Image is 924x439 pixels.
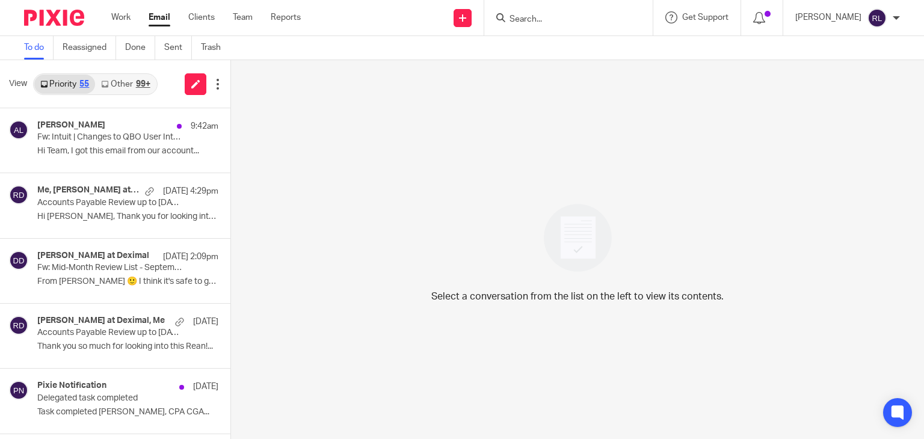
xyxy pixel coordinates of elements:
[37,328,182,338] p: Accounts Payable Review up to [DATE] - [PERSON_NAME] Law
[136,80,150,88] div: 99+
[191,120,218,132] p: 9:42am
[163,251,218,263] p: [DATE] 2:09pm
[79,80,89,88] div: 55
[867,8,887,28] img: svg%3E
[37,132,182,143] p: Fw: Intuit | Changes to QBO User Interface & Platform Launch
[37,407,218,417] p: Task completed [PERSON_NAME], CPA CGA...
[9,78,27,90] span: View
[201,36,230,60] a: Trash
[24,36,54,60] a: To do
[34,75,95,94] a: Priority55
[163,185,218,197] p: [DATE] 4:29pm
[233,11,253,23] a: Team
[9,251,28,270] img: svg%3E
[95,75,156,94] a: Other99+
[193,316,218,328] p: [DATE]
[37,393,182,404] p: Delegated task completed
[37,198,182,208] p: Accounts Payable Review up to [DATE] - 1373108 B.C. Ltd. ([PERSON_NAME])
[24,10,84,26] img: Pixie
[37,120,105,130] h4: [PERSON_NAME]
[9,185,28,204] img: svg%3E
[37,146,218,156] p: Hi Team, I got this email from our account...
[536,196,620,280] img: image
[37,212,218,222] p: Hi [PERSON_NAME], Thank you for looking into this! ...
[37,342,218,352] p: Thank you so much for looking into this Rean!...
[111,11,131,23] a: Work
[37,251,149,261] h4: [PERSON_NAME] at Deximal
[188,11,215,23] a: Clients
[164,36,192,60] a: Sent
[193,381,218,393] p: [DATE]
[9,316,28,335] img: svg%3E
[125,36,155,60] a: Done
[37,316,165,326] h4: [PERSON_NAME] at Deximal, Me
[9,381,28,400] img: svg%3E
[508,14,617,25] input: Search
[37,263,182,273] p: Fw: Mid-Month Review List - September
[37,381,106,391] h4: Pixie Notification
[431,289,724,304] p: Select a conversation from the list on the left to view its contents.
[37,185,139,195] h4: Me, [PERSON_NAME] at Deximal
[682,13,728,22] span: Get Support
[37,277,218,287] p: From [PERSON_NAME] 🙂 I think it's safe to go ahead...
[149,11,170,23] a: Email
[9,120,28,140] img: svg%3E
[63,36,116,60] a: Reassigned
[271,11,301,23] a: Reports
[795,11,861,23] p: [PERSON_NAME]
